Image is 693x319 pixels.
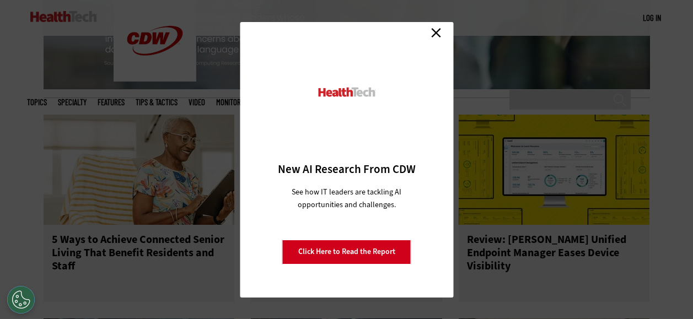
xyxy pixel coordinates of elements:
p: See how IT leaders are tackling AI opportunities and challenges. [278,186,415,211]
button: Open Preferences [7,286,35,313]
h3: New AI Research From CDW [259,161,434,177]
div: Cookies Settings [7,286,35,313]
a: Close [428,25,444,41]
a: Click Here to Read the Report [282,240,411,264]
img: HealthTech_0.png [316,86,377,98]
